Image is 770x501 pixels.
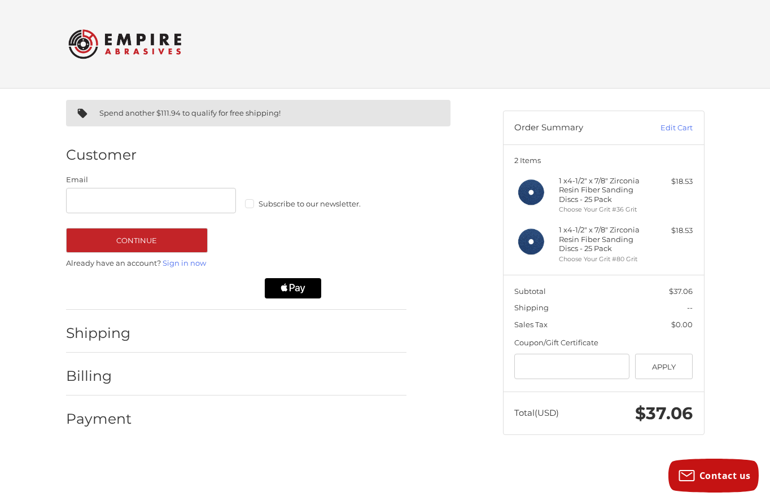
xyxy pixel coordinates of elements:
span: $0.00 [671,320,693,329]
span: Sales Tax [514,320,548,329]
input: Gift Certificate or Coupon Code [514,354,629,379]
div: $18.53 [648,225,693,236]
a: Edit Cart [636,122,693,134]
h2: Billing [66,367,132,385]
span: Subscribe to our newsletter. [259,199,361,208]
h3: Order Summary [514,122,636,134]
li: Choose Your Grit #36 Grit [559,205,645,214]
button: Continue [66,228,208,253]
span: -- [687,303,693,312]
p: Already have an account? [66,258,406,269]
h3: 2 Items [514,156,693,165]
span: Spend another $111.94 to qualify for free shipping! [99,108,281,117]
img: Empire Abrasives [68,22,181,66]
span: Contact us [699,469,751,482]
span: $37.06 [635,403,693,424]
li: Choose Your Grit #80 Grit [559,254,645,264]
label: Email [66,174,237,186]
div: $18.53 [648,176,693,187]
h4: 1 x 4-1/2" x 7/8" Zirconia Resin Fiber Sanding Discs - 25 Pack [559,225,645,253]
a: Sign in now [163,258,206,267]
div: Coupon/Gift Certificate [514,337,693,349]
button: Apply [635,354,693,379]
span: $37.06 [669,287,693,296]
h2: Shipping [66,324,132,342]
h2: Customer [66,146,137,164]
button: Contact us [668,459,759,493]
span: Subtotal [514,287,546,296]
span: Shipping [514,303,549,312]
span: Total (USD) [514,407,559,418]
h4: 1 x 4-1/2" x 7/8" Zirconia Resin Fiber Sanding Discs - 25 Pack [559,176,645,204]
h2: Payment [66,410,132,428]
